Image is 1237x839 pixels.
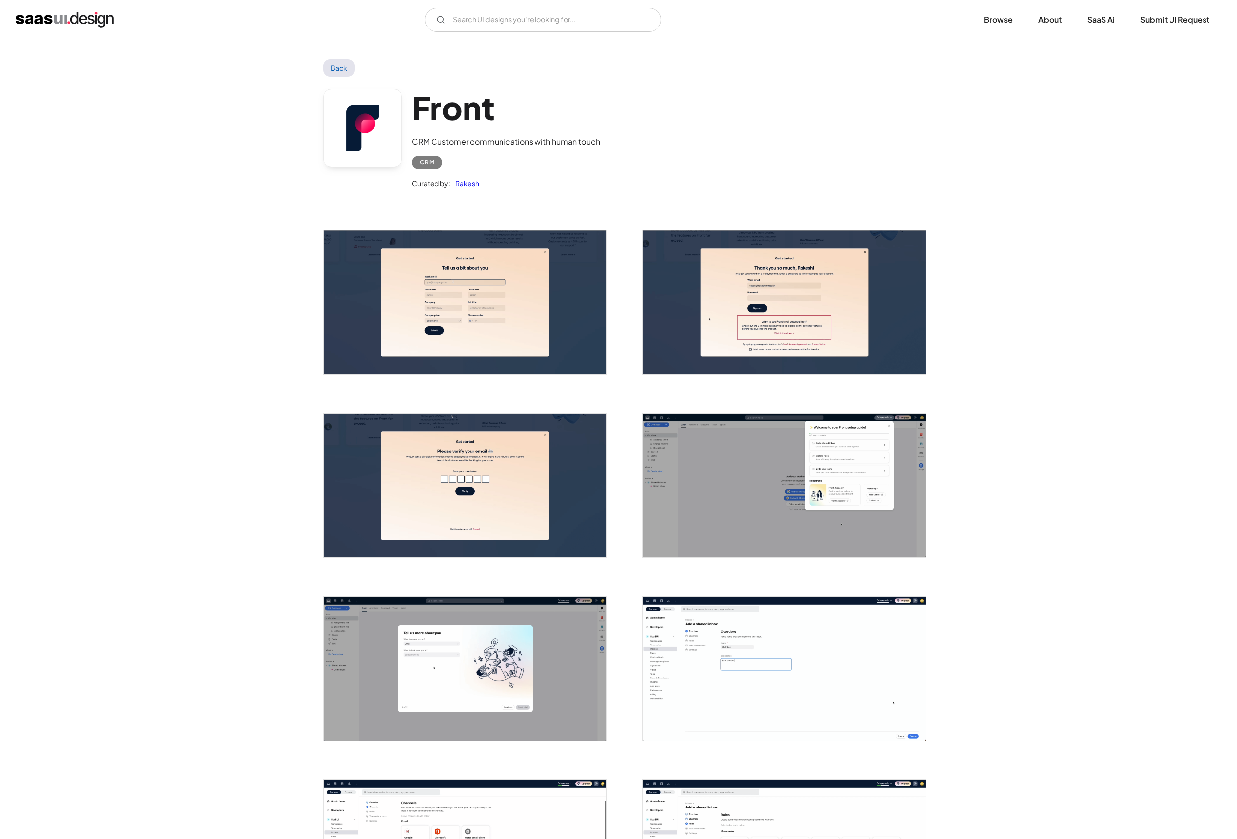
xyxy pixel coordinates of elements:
[425,8,661,32] form: Email Form
[643,414,926,557] img: 6422e5ea717e770ce49ee2d5_Front%20-%20CRM%20setup%20guide%20workthrough.png
[643,597,926,741] a: open lightbox
[324,414,606,557] a: open lightbox
[643,414,926,557] a: open lightbox
[425,8,661,32] input: Search UI designs you're looking for...
[420,157,435,168] div: CRM
[412,136,600,148] div: CRM Customer communications with human touch
[323,59,355,77] a: Back
[324,597,606,741] img: 6422e5ea7182ca838c4cc424_Front%20-%20CRM%20add%20more%20about%20yourself%20.png
[324,230,606,374] img: 6422e5ea557fa238170cd607_Front%20-%20CRM%20Sign%20Up.png
[412,89,600,127] h1: Front
[324,230,606,374] a: open lightbox
[643,230,926,374] a: open lightbox
[1129,9,1221,31] a: Submit UI Request
[324,414,606,557] img: 6422e5eac3f0d2f5323f74c1_Front%20-%20CRM%20verify%20Email%20ID.png
[643,597,926,741] img: 6422e5ea557fa272480cd606_Front%20-%20CRM%20add%20shared%20Inbox.png
[324,597,606,741] a: open lightbox
[643,230,926,374] img: 6422e5eab344d02605142001_Front%20-%20CRM%20setup%20user%20ID%20and%20password.png
[412,177,450,189] div: Curated by:
[972,9,1025,31] a: Browse
[16,12,114,28] a: home
[1027,9,1073,31] a: About
[1075,9,1127,31] a: SaaS Ai
[450,177,479,189] a: Rakesh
